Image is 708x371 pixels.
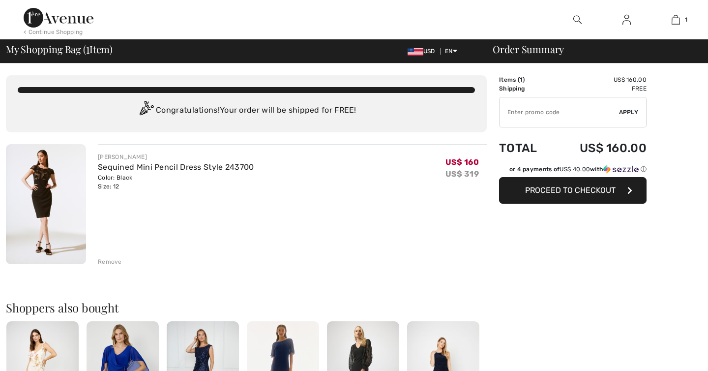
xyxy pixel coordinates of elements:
[445,48,457,55] span: EN
[615,14,639,26] a: Sign In
[685,15,687,24] span: 1
[86,42,89,55] span: 1
[24,28,83,36] div: < Continue Shopping
[408,48,423,56] img: US Dollar
[619,108,639,117] span: Apply
[6,44,113,54] span: My Shopping Bag ( Item)
[499,165,647,177] div: or 4 payments ofUS$ 40.00withSezzle Click to learn more about Sezzle
[98,162,254,172] a: Sequined Mini Pencil Dress Style 243700
[672,14,680,26] img: My Bag
[525,185,616,195] span: Proceed to Checkout
[408,48,439,55] span: USD
[500,97,619,127] input: Promo code
[481,44,702,54] div: Order Summary
[6,144,86,264] img: Sequined Mini Pencil Dress Style 243700
[499,177,647,204] button: Proceed to Checkout
[98,257,122,266] div: Remove
[553,84,647,93] td: Free
[6,302,487,313] h2: Shoppers also bought
[98,173,254,191] div: Color: Black Size: 12
[603,165,639,174] img: Sezzle
[520,76,523,83] span: 1
[24,8,93,28] img: 1ère Avenue
[499,75,553,84] td: Items ( )
[445,169,479,179] s: US$ 319
[622,14,631,26] img: My Info
[560,166,590,173] span: US$ 40.00
[499,84,553,93] td: Shipping
[98,153,254,161] div: [PERSON_NAME]
[499,131,553,165] td: Total
[18,101,475,121] div: Congratulations! Your order will be shipped for FREE!
[651,14,700,26] a: 1
[136,101,156,121] img: Congratulation2.svg
[553,75,647,84] td: US$ 160.00
[445,157,479,167] span: US$ 160
[553,131,647,165] td: US$ 160.00
[509,165,647,174] div: or 4 payments of with
[573,14,582,26] img: search the website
